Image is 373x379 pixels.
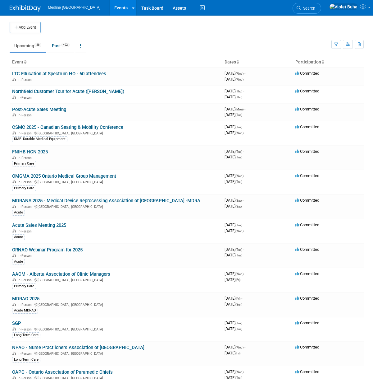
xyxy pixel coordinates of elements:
span: - [243,222,244,227]
img: In-Person Event [12,327,16,330]
a: MDRANS 2025 - Medical Device Reprocessing Association of [GEOGRAPHIC_DATA] -MDRA [12,198,200,204]
span: Committed [295,107,319,111]
img: In-Person Event [12,96,16,99]
span: In-Person [18,278,34,282]
a: Upcoming56 [10,40,46,52]
span: [DATE] [225,253,242,257]
img: In-Person Event [12,229,16,232]
span: [DATE] [225,271,245,276]
a: Search [293,3,321,14]
a: Sort by Participation Type [321,59,324,64]
th: Event [10,57,222,68]
span: (Tue) [235,321,242,325]
a: Acute Sales Meeting 2025 [12,222,66,228]
img: Violet Buha [329,3,358,10]
span: (Wed) [235,370,243,374]
a: Past492 [47,40,74,52]
a: LTC Education at Spectrum HO - 60 attendees [12,71,106,77]
span: (Thu) [235,96,242,99]
span: 56 [34,43,41,47]
div: [GEOGRAPHIC_DATA], [GEOGRAPHIC_DATA] [12,179,220,184]
span: [DATE] [225,89,244,93]
span: - [243,149,244,154]
span: (Sat) [235,205,242,208]
div: Long Term Care [12,357,40,363]
span: - [244,345,245,349]
span: Committed [295,222,319,227]
span: (Fri) [235,278,240,282]
img: In-Person Event [12,278,16,281]
span: (Tue) [235,125,242,129]
span: (Sun) [235,303,242,306]
span: [DATE] [225,112,242,117]
div: [GEOGRAPHIC_DATA], [GEOGRAPHIC_DATA] [12,326,220,331]
span: In-Person [18,229,34,233]
span: - [243,321,244,325]
span: [DATE] [225,71,245,76]
div: Acute [12,210,25,215]
span: (Sat) [235,199,242,202]
span: Committed [295,89,319,93]
span: Medline [GEOGRAPHIC_DATA] [48,5,101,10]
span: [DATE] [225,228,243,233]
div: Acute [12,234,25,240]
a: CSMC 2025 - Canadian Seating & Mobility Conference [12,124,123,130]
span: (Mon) [235,108,243,111]
img: In-Person Event [12,205,16,208]
span: Committed [295,124,319,129]
div: Primary Care [12,161,36,166]
span: - [243,89,244,93]
span: - [244,271,245,276]
div: Long Term Care [12,332,40,338]
span: (Tue) [235,223,242,227]
span: Committed [295,321,319,325]
img: In-Person Event [12,131,16,134]
span: (Wed) [235,131,243,135]
span: (Thu) [235,180,242,184]
span: [DATE] [225,173,245,178]
a: Sort by Event Name [23,59,26,64]
span: [DATE] [225,204,242,208]
span: (Tue) [235,113,242,117]
div: [GEOGRAPHIC_DATA], [GEOGRAPHIC_DATA] [12,277,220,282]
a: MDRAO 2025 [12,296,39,302]
span: [DATE] [225,345,245,349]
span: [DATE] [225,124,244,129]
span: [DATE] [225,326,242,331]
span: [DATE] [225,149,244,154]
a: AACM - Alberta Association of Clinic Managers [12,271,110,277]
span: [DATE] [225,351,240,355]
span: [DATE] [225,222,244,227]
span: [DATE] [225,179,242,184]
span: (Thu) [235,90,242,93]
span: (Tue) [235,327,242,331]
span: [DATE] [225,107,245,111]
span: [DATE] [225,155,242,159]
span: - [243,198,243,203]
div: [GEOGRAPHIC_DATA], [GEOGRAPHIC_DATA] [12,130,220,135]
span: (Tue) [235,156,242,159]
span: (Wed) [235,72,243,75]
span: (Wed) [235,78,243,81]
span: [DATE] [225,130,243,135]
span: (Wed) [235,346,243,349]
button: Add Event [10,22,41,33]
span: - [243,247,244,252]
div: DME -Durable Medical Equipment [12,136,67,142]
a: OMGMA 2025 Ontario Medical Group Management [12,173,116,179]
div: [GEOGRAPHIC_DATA], [GEOGRAPHIC_DATA] [12,302,220,307]
div: Primary Care [12,283,36,289]
a: SGP [12,321,21,326]
span: [DATE] [225,321,244,325]
div: Primary Care [12,185,36,191]
div: Acute MDRAO [12,308,38,313]
span: Committed [295,71,319,76]
img: In-Person Event [12,113,16,116]
img: In-Person Event [12,180,16,183]
a: Northfield Customer Tour for Acute ([PERSON_NAME]) [12,89,124,94]
a: FNIHB HCN 2025 [12,149,48,155]
img: In-Person Event [12,156,16,159]
span: [DATE] [225,247,244,252]
span: Committed [295,198,319,203]
a: NPAO - Nurse Practiioners Association of [GEOGRAPHIC_DATA] [12,345,144,350]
